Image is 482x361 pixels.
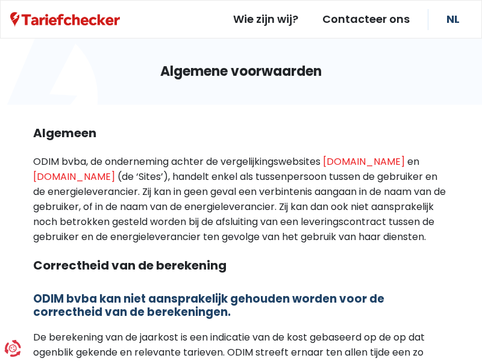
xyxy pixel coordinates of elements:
[33,170,115,184] a: [DOMAIN_NAME]
[33,170,446,244] p: (de ‘Sites’), handelt enkel als tussenpersoon tussen de gebruiker en de energieleverancier. Zij k...
[33,124,449,142] h2: Algemeen
[33,155,321,168] p: ODIM bvba, de onderneming achter de vergelijkingswebsites
[323,155,405,168] a: [DOMAIN_NAME]
[407,155,419,168] p: en
[33,292,449,319] h3: ODIM bvba kan niet aansprakelijk gehouden worden voor de correctheid van de berekeningen.
[10,11,120,27] a: Tariefchecker
[33,45,449,99] h1: Algemene voorwaarden
[10,12,120,27] img: Tariefchecker logo
[33,256,449,274] h2: Correctheid van de berekening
